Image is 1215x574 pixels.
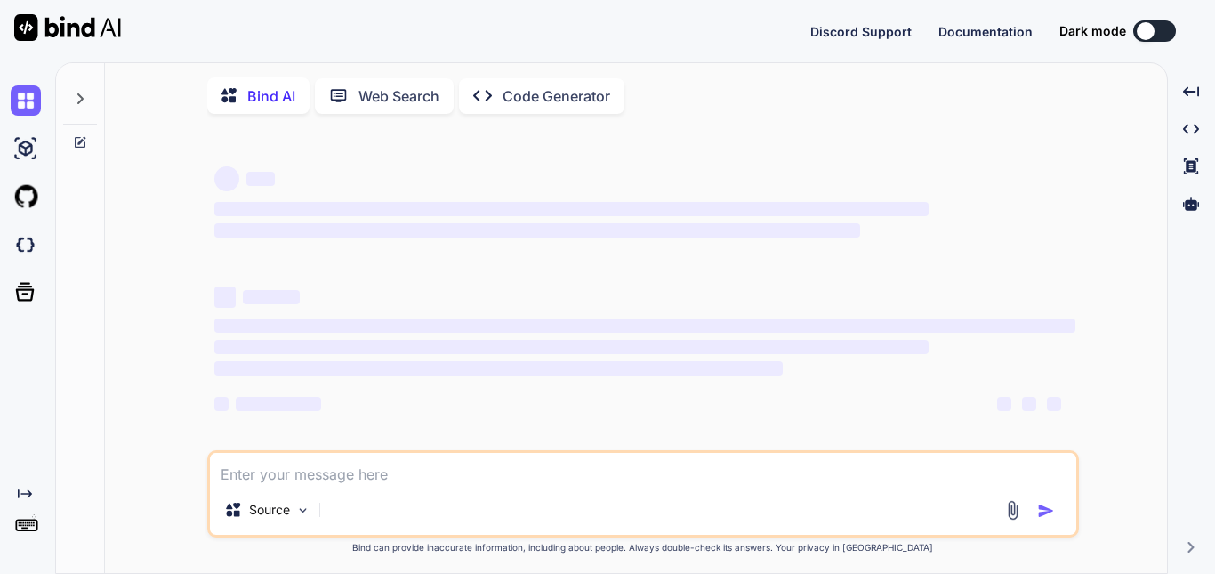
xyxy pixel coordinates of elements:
[810,22,912,41] button: Discord Support
[214,223,860,238] span: ‌
[14,14,121,41] img: Bind AI
[358,85,439,107] p: Web Search
[247,85,295,107] p: Bind AI
[207,541,1079,554] p: Bind can provide inaccurate information, including about people. Always double-check its answers....
[1037,502,1055,520] img: icon
[11,85,41,116] img: chat
[236,397,321,411] span: ‌
[997,397,1011,411] span: ‌
[214,340,929,354] span: ‌
[11,230,41,260] img: darkCloudIdeIcon
[810,24,912,39] span: Discord Support
[214,397,229,411] span: ‌
[1022,397,1036,411] span: ‌
[11,133,41,164] img: ai-studio
[503,85,610,107] p: Code Generator
[11,182,41,212] img: githubLight
[214,287,236,308] span: ‌
[243,290,300,304] span: ‌
[214,319,1075,333] span: ‌
[1047,397,1061,411] span: ‌
[295,503,310,518] img: Pick Models
[246,172,275,186] span: ‌
[214,361,783,376] span: ‌
[214,166,239,191] span: ‌
[249,501,290,519] p: Source
[938,24,1033,39] span: Documentation
[1002,500,1023,521] img: attachment
[214,202,929,216] span: ‌
[938,22,1033,41] button: Documentation
[1059,22,1126,40] span: Dark mode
